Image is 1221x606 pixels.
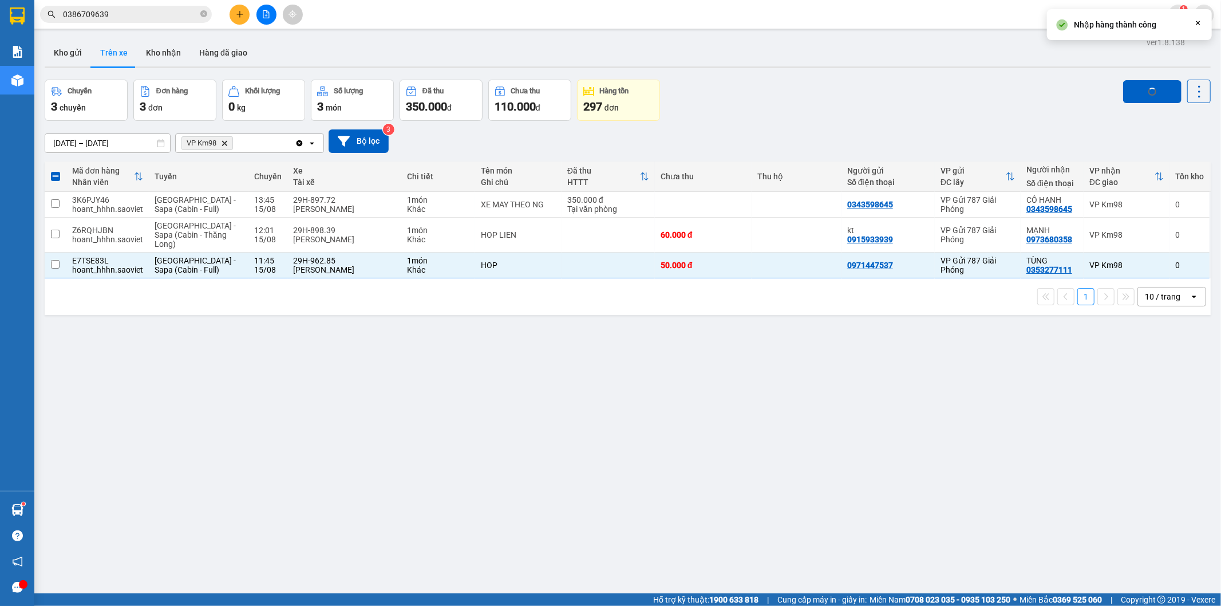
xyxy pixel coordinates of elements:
div: Chưa thu [661,172,746,181]
svg: open [1190,292,1199,301]
span: 350.000 [406,100,447,113]
div: Chuyến [68,87,92,95]
button: Đã thu350.000đ [400,80,483,121]
span: kg [237,103,246,112]
span: VP Km98 [187,139,216,148]
span: đ [447,103,452,112]
div: Tại văn phòng [567,204,649,214]
div: Số điện thoại [1026,179,1078,188]
button: Đơn hàng3đơn [133,80,216,121]
button: Kho gửi [45,39,91,66]
button: caret-down [1194,5,1214,25]
span: file-add [262,10,270,18]
span: search [48,10,56,18]
span: Miền Nam [870,593,1010,606]
div: Tài xế [293,178,396,187]
div: HOP LIEN [481,230,556,239]
span: aim [289,10,297,18]
div: 3K6PJY46 [72,195,143,204]
img: logo-vxr [10,7,25,25]
span: VP Km98, close by backspace [181,136,233,150]
button: plus [230,5,250,25]
div: E7TSE83L [72,256,143,265]
button: aim [283,5,303,25]
button: 1 [1077,288,1094,305]
button: Khối lượng0kg [222,80,305,121]
div: 1 món [407,226,469,235]
span: đơn [148,103,163,112]
div: Xe [293,166,396,175]
div: Đã thu [422,87,444,95]
div: Chi tiết [407,172,469,181]
sup: 3 [383,124,394,135]
th: Toggle SortBy [66,162,149,192]
span: đơn [604,103,619,112]
span: copyright [1157,596,1165,604]
span: nhungdth.bvkm98.saoviet [1044,7,1168,21]
span: question-circle [12,530,23,541]
div: [PERSON_NAME] [293,265,396,274]
svg: Delete [221,140,228,147]
button: loading Nhập hàng [1123,80,1182,103]
strong: 1900 633 818 [709,595,758,604]
div: 0353277111 [1026,265,1072,274]
span: [GEOGRAPHIC_DATA] - Sapa (Cabin - Full) [155,256,236,274]
div: 0915933939 [847,235,893,244]
button: Trên xe [91,39,137,66]
div: 1 món [407,195,469,204]
div: 15/08 [254,235,282,244]
strong: 0369 525 060 [1053,595,1102,604]
div: HTTT [567,178,640,187]
span: [GEOGRAPHIC_DATA] - Sapa (Cabin - Full) [155,195,236,214]
div: 11:45 [254,256,282,265]
span: chuyến [60,103,86,112]
div: Khác [407,235,469,244]
button: Kho nhận [137,39,190,66]
span: | [767,593,769,606]
div: Tên món [481,166,556,175]
div: 15/08 [254,265,282,274]
span: [GEOGRAPHIC_DATA] - Sapa (Cabin - Thăng Long) [155,221,236,249]
div: Mã đơn hàng [72,166,134,175]
div: kt [847,226,929,235]
div: VP Km98 [1089,200,1164,209]
div: Khác [407,265,469,274]
div: 50.000 đ [661,261,746,270]
div: 0343598645 [847,200,893,209]
button: Hàng đã giao [190,39,256,66]
div: hoant_hhhn.saoviet [72,265,143,274]
div: Đơn hàng [156,87,188,95]
div: Khác [407,204,469,214]
span: close-circle [200,9,207,20]
input: Select a date range. [45,134,170,152]
div: 1 món [407,256,469,265]
span: 110.000 [495,100,536,113]
div: 0971447537 [847,261,893,270]
svg: Clear all [295,139,304,148]
div: Ghi chú [481,178,556,187]
div: VP Gửi 787 Giải Phóng [941,226,1015,244]
div: 0343598645 [1026,204,1072,214]
img: warehouse-icon [11,504,23,516]
button: Hàng tồn297đơn [577,80,660,121]
img: solution-icon [11,46,23,58]
button: Số lượng3món [311,80,394,121]
span: message [12,582,23,593]
strong: 0708 023 035 - 0935 103 250 [906,595,1010,604]
div: Chuyến [254,172,282,181]
img: warehouse-icon [11,74,23,86]
span: Miền Bắc [1020,593,1102,606]
span: Cung cấp máy in - giấy in: [777,593,867,606]
span: 297 [583,100,602,113]
div: VP gửi [941,166,1006,175]
th: Toggle SortBy [1084,162,1169,192]
span: | [1111,593,1112,606]
sup: 1 [22,502,25,506]
div: Hàng tồn [600,87,629,95]
input: Selected VP Km98. [235,137,236,149]
button: Bộ lọc [329,129,389,153]
span: 1 [1182,5,1186,13]
div: Tuyến [155,172,243,181]
input: Tìm tên, số ĐT hoặc mã đơn [63,8,198,21]
span: Hỗ trợ kỹ thuật: [653,593,758,606]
